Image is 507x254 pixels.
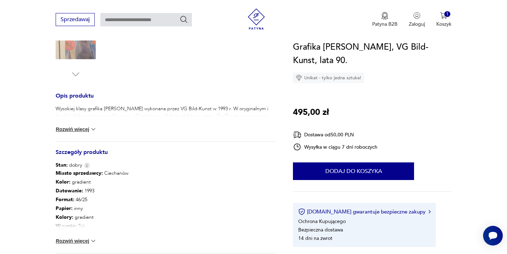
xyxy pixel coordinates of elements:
p: Koszyk [436,21,451,27]
button: Szukaj [180,15,188,24]
p: Patyna B2B [372,21,398,27]
h1: Grafika [PERSON_NAME], VG Bild-Kunst, lata 90. [293,41,451,67]
h3: Opis produktu [56,94,276,105]
img: Info icon [84,162,90,168]
b: Miasto sprzedawcy : [56,170,103,176]
img: Zdjęcie produktu Grafika Joan Miró, VG Bild-Kunst, lata 90. [56,24,96,64]
p: gradient [56,213,129,222]
b: Kolory : [56,214,73,221]
li: Ochrona Kupującego [298,218,346,225]
li: Bezpieczna dostawa [298,227,343,233]
p: 46/25 [56,195,129,204]
p: inny [56,204,129,213]
b: W ramie : [56,223,77,229]
p: Tak [56,222,129,230]
button: Rozwiń więcej [56,237,96,244]
a: Ikona medaluPatyna B2B [372,12,398,27]
h3: Szczegóły produktu [56,150,276,162]
p: Wysokiej klasy grafika [PERSON_NAME] wykonana przez VG Bild-Kunst w 1993 r. W oryginalnym i bardz... [56,105,276,119]
p: 1993 [56,186,129,195]
button: Rozwiń więcej [56,126,96,133]
p: 495,00 zł [293,106,329,119]
b: Kolor: [56,179,70,185]
img: Patyna - sklep z meblami i dekoracjami vintage [246,8,267,30]
button: Patyna B2B [372,12,398,27]
button: Dodaj do koszyka [293,162,414,180]
a: Sprzedawaj [56,18,95,23]
div: Dostawa od 50,00 PLN [293,130,377,139]
p: gradient [56,178,129,186]
div: 1 [444,11,450,17]
img: chevron down [90,237,97,244]
div: Unikat - tylko jedna sztuka! [293,73,364,83]
b: Stan: [56,162,68,168]
p: Zaloguj [409,21,425,27]
img: Ikonka użytkownika [413,12,420,19]
p: Ciechanów [56,169,129,178]
img: Ikona diamentu [296,75,302,81]
img: Ikona dostawy [293,130,301,139]
iframe: Smartsupp widget button [483,226,503,246]
img: Ikona medalu [381,12,388,20]
span: dobry [56,162,82,169]
img: Ikona strzałki w prawo [428,210,431,213]
button: Zaloguj [409,12,425,27]
div: Wysyłka w ciągu 7 dni roboczych [293,143,377,151]
button: Sprzedawaj [56,13,95,26]
img: chevron down [90,126,97,133]
b: Datowanie : [56,187,83,194]
b: Papier : [56,205,73,212]
img: Ikona certyfikatu [298,208,305,215]
button: [DOMAIN_NAME] gwarantuje bezpieczne zakupy [298,208,430,215]
li: 14 dni na zwrot [298,235,332,242]
button: 1Koszyk [436,12,451,27]
img: Ikona koszyka [440,12,447,19]
b: Format : [56,196,74,203]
